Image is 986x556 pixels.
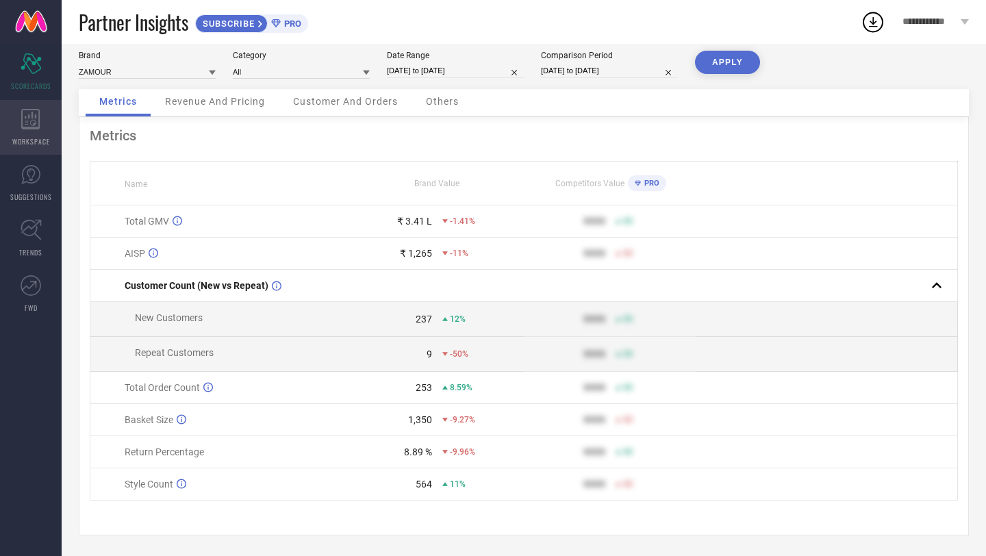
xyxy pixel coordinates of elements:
div: 253 [416,382,432,393]
span: 50 [623,314,633,324]
span: Style Count [125,479,173,490]
span: Total GMV [125,216,169,227]
input: Select comparison period [541,64,678,78]
span: SUBSCRIBE [196,18,258,29]
span: SCORECARDS [11,81,51,91]
div: Metrics [90,127,958,144]
div: 9999 [583,479,605,490]
span: AISP [125,248,145,259]
span: Brand Value [414,179,459,188]
div: 8.89 % [404,446,432,457]
span: Name [125,179,147,189]
span: -1.41% [450,216,475,226]
div: 9999 [583,349,605,359]
span: TRENDS [19,247,42,257]
div: 9999 [583,446,605,457]
span: 50 [623,415,633,425]
span: 50 [623,383,633,392]
div: Brand [79,51,216,60]
span: Metrics [99,96,137,107]
span: Basket Size [125,414,173,425]
span: -9.96% [450,447,475,457]
span: Partner Insights [79,8,188,36]
span: 50 [623,216,633,226]
div: 237 [416,314,432,325]
div: Date Range [387,51,524,60]
button: APPLY [695,51,760,74]
div: 9 [427,349,432,359]
span: WORKSPACE [12,136,50,147]
span: -9.27% [450,415,475,425]
span: Competitors Value [555,179,624,188]
span: PRO [281,18,301,29]
div: 9999 [583,216,605,227]
span: Total Order Count [125,382,200,393]
span: 50 [623,447,633,457]
div: 1,350 [408,414,432,425]
span: Others [426,96,459,107]
span: -50% [450,349,468,359]
div: 9999 [583,414,605,425]
div: 9999 [583,314,605,325]
span: SUGGESTIONS [10,192,52,202]
span: 11% [450,479,466,489]
a: SUBSCRIBEPRO [195,11,308,33]
span: 12% [450,314,466,324]
div: ₹ 1,265 [400,248,432,259]
div: Open download list [861,10,885,34]
span: Return Percentage [125,446,204,457]
span: 50 [623,479,633,489]
span: New Customers [135,312,203,323]
span: Customer Count (New vs Repeat) [125,280,268,291]
div: Category [233,51,370,60]
span: Repeat Customers [135,347,214,358]
div: 9999 [583,382,605,393]
span: 50 [623,349,633,359]
div: 564 [416,479,432,490]
span: Revenue And Pricing [165,96,265,107]
span: PRO [641,179,659,188]
span: FWD [25,303,38,313]
div: ₹ 3.41 L [397,216,432,227]
span: 50 [623,249,633,258]
input: Select date range [387,64,524,78]
span: Customer And Orders [293,96,398,107]
span: -11% [450,249,468,258]
span: 8.59% [450,383,472,392]
div: 9999 [583,248,605,259]
div: Comparison Period [541,51,678,60]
